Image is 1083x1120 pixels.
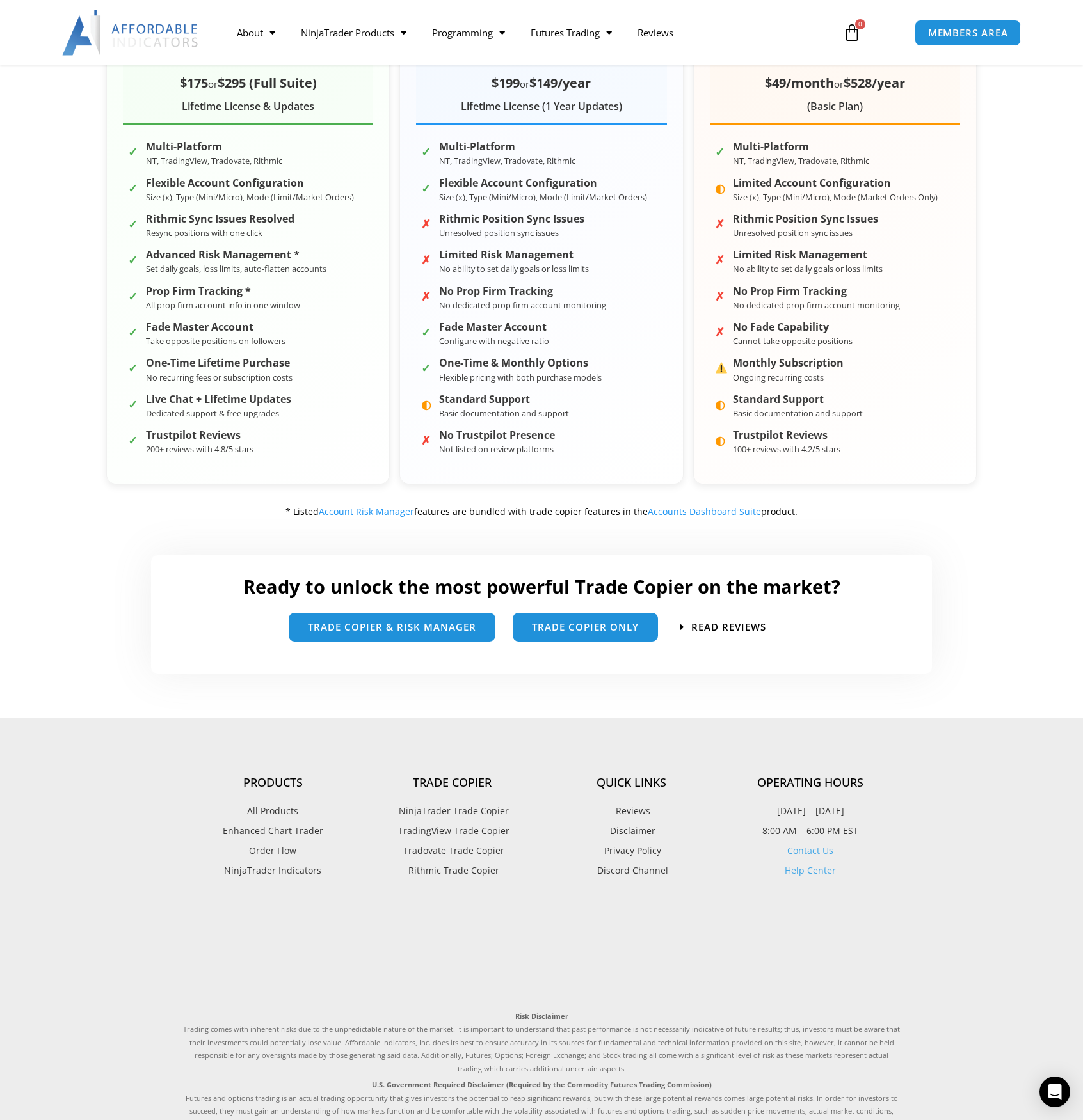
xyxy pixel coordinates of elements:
[733,321,853,333] strong: No Fade Capability
[439,177,647,189] strong: Flexible Account Configuration
[785,864,836,876] a: Help Center
[513,613,658,642] a: Trade Copier Only
[421,430,433,441] span: ✗
[928,28,1008,38] span: MEMBERS AREA
[855,19,865,29] span: 0
[733,213,878,225] strong: Rithmic Position Sync Issues
[715,249,726,261] span: ✗
[733,249,883,261] strong: Limited Risk Management
[421,358,433,369] span: ✓
[439,393,569,406] strong: Standard Support
[518,18,625,47] a: Futures Trading
[421,178,433,189] span: ✓
[289,613,495,642] a: trade copier & Risk manager
[787,844,833,856] a: Contact Us
[733,263,883,274] small: No ability to set daily goals or loss limits
[123,71,373,95] div: or
[224,18,828,47] nav: Menu
[715,286,726,297] span: ✗
[183,908,900,997] iframe: Customer reviews powered by Trustpilot
[733,335,853,347] small: Cannot take opposite positions
[128,249,140,261] span: ✓
[362,823,541,839] a: TradingView Trade Copier
[733,141,869,153] strong: Multi-Platform
[223,823,323,839] span: Enhanced Chart Trader
[146,407,279,419] small: Dedicated support & free upgrades
[146,227,262,239] small: Resync positions with one click
[439,443,554,455] small: Not listed on review platforms
[416,97,666,116] div: Lifetime License (1 Year Updates)
[146,285,300,297] strong: Prop Firm Tracking *
[421,322,433,333] span: ✓
[439,357,602,369] strong: One-Time & Monthly Options
[319,505,414,517] a: Account Risk Manager
[733,191,938,203] small: Size (x), Type (Mini/Micro), Mode (Market Orders Only)
[247,803,298,819] span: All Products
[439,321,549,333] strong: Fade Master Account
[405,862,499,879] span: Rithmic Trade Copier
[721,803,900,819] p: [DATE] – [DATE]
[824,14,880,51] a: 0
[400,842,504,859] span: Tradovate Trade Copier
[733,429,840,441] strong: Trustpilot Reviews
[715,178,726,189] span: ◐
[607,823,655,839] span: Disclaimer
[439,285,606,297] strong: No Prop Firm Tracking
[421,214,433,225] span: ✗
[541,803,721,819] a: Reviews
[421,286,433,297] span: ✗
[146,299,300,311] small: All prop firm account info in one window
[218,74,317,91] span: $295 (Full Suite)
[123,97,373,116] div: Lifetime License & Updates
[844,74,905,91] span: $528/year
[146,249,326,261] strong: Advanced Risk Management *
[128,214,140,225] span: ✓
[128,141,140,153] span: ✓
[710,71,960,95] div: or
[106,503,977,520] div: * Listed features are bundled with trade copier features in the product.
[733,372,824,383] small: Ongoing recurring costs
[146,191,354,203] small: Size (x), Type (Mini/Micro), Mode (Limit/Market Orders)
[421,249,433,261] span: ✗
[541,862,721,879] a: Discord Channel
[439,299,606,311] small: No dedicated prop firm account monitoring
[515,1011,568,1021] strong: Risk Disclaimer
[733,407,863,419] small: Basic documentation and support
[439,141,575,153] strong: Multi-Platform
[183,1010,900,1075] p: Trading comes with inherent risks due to the unpredictable nature of the market. It is important ...
[529,74,591,91] span: $149/year
[128,322,140,333] span: ✓
[183,823,362,839] a: Enhanced Chart Trader
[733,443,840,455] small: 100+ reviews with 4.2/5 stars
[146,429,253,441] strong: Trustpilot Reviews
[733,155,869,166] small: NT, TradingView, Tradovate, Rithmic
[613,803,650,819] span: Reviews
[733,393,863,406] strong: Standard Support
[421,394,433,406] span: ◐
[146,393,291,406] strong: Live Chat + Lifetime Updates
[128,430,140,441] span: ✓
[183,842,362,859] a: Order Flow
[128,286,140,297] span: ✓
[362,776,541,790] h4: Trade Copier
[146,213,294,225] strong: Rithmic Sync Issues Resolved
[715,214,726,225] span: ✗
[146,335,285,347] small: Take opposite positions on followers
[183,776,362,790] h4: Products
[648,505,761,517] a: Accounts Dashboard Suite
[419,18,518,47] a: Programming
[541,842,721,859] a: Privacy Policy
[594,862,668,879] span: Discord Channel
[183,803,362,819] a: All Products
[128,358,140,369] span: ✓
[721,776,900,790] h4: Operating Hours
[288,18,419,47] a: NinjaTrader Products
[541,823,721,839] a: Disclaimer
[733,177,938,189] strong: Limited Account Configuration
[439,335,549,347] small: Configure with negative ratio
[1039,1077,1070,1107] div: Open Intercom Messenger
[680,622,766,632] a: Read Reviews
[395,823,509,839] span: TradingView Trade Copier
[146,443,253,455] small: 200+ reviews with 4.8/5 stars
[183,862,362,879] a: NinjaTrader Indicators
